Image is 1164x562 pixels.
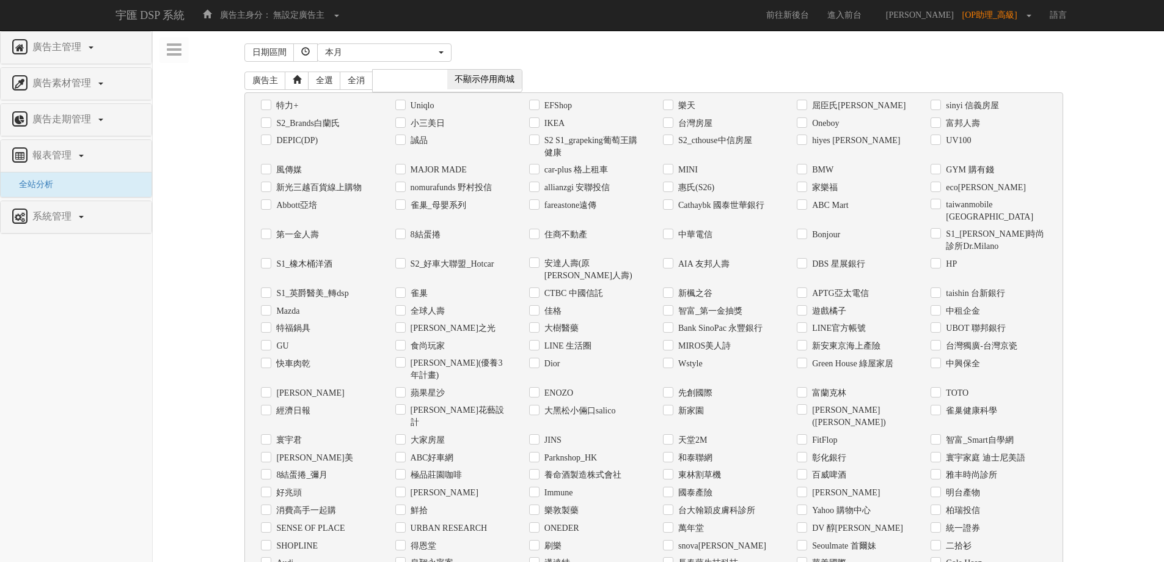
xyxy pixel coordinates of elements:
label: 8結蛋捲 [408,229,441,241]
label: 風傳媒 [273,164,302,176]
label: ENOZO [541,387,573,399]
label: ONEDER [541,522,579,534]
label: URBAN RESEARCH [408,522,488,534]
label: eco[PERSON_NAME] [943,182,1026,194]
label: GYM 購有錢 [943,164,994,176]
label: 萬年堂 [675,522,704,534]
label: 中興保全 [943,358,980,370]
label: [PERSON_NAME]美 [273,452,353,464]
span: 無設定廣告主 [273,10,324,20]
label: Parknshop_HK [541,452,597,464]
label: sinyi 信義房屋 [943,100,999,112]
label: fareastone遠傳 [541,199,597,212]
div: 本月 [325,46,436,59]
label: Immune [541,487,573,499]
label: DBS 星展銀行 [809,258,865,270]
label: 智富_Smart自學網 [943,434,1013,446]
label: SHOPLINE [273,540,318,552]
label: 新楓之谷 [675,287,712,300]
label: nomurafunds 野村投信 [408,182,492,194]
span: [OP助理_高級] [962,10,1023,20]
label: S1_橡木桶洋酒 [273,258,332,270]
label: ABC好車網 [408,452,454,464]
label: 富邦人壽 [943,117,980,130]
label: 百威啤酒 [809,469,846,481]
label: 富蘭克林 [809,387,846,399]
label: 新光三越百貨線上購物 [273,182,362,194]
label: SENSE ОF PLACE [273,522,345,534]
label: 寰宇君 [273,434,302,446]
label: 國泰產險 [675,487,712,499]
label: [PERSON_NAME] [408,487,478,499]
span: 全站分析 [10,180,53,189]
label: Bank SinoPac 永豐銀行 [675,322,763,335]
label: 鮮拾 [408,505,428,517]
label: 雅丰時尚診所 [943,469,997,481]
label: 好兆頭 [273,487,302,499]
label: snova[PERSON_NAME] [675,540,766,552]
label: 新安東京海上產險 [809,340,880,352]
label: 養命酒製造株式會社 [541,469,621,481]
span: 廣告素材管理 [29,78,97,88]
label: MIROS美人詩 [675,340,731,352]
label: 遊戲橘子 [809,305,846,317]
span: 廣告走期管理 [29,114,97,124]
label: Wstyle [675,358,703,370]
label: 消費高手一起購 [273,505,336,517]
label: JINS [541,434,562,446]
label: EFShop [541,100,572,112]
label: 大樹醫藥 [541,322,579,335]
label: 特福鍋具 [273,322,310,335]
label: Abbott亞培 [273,199,317,212]
label: 天堂2M [675,434,707,446]
label: 雀巢_母嬰系列 [408,199,466,212]
label: LINE 生活圈 [541,340,591,352]
label: Cathaybk 國泰世華銀行 [675,199,764,212]
label: 蘋果星沙 [408,387,445,399]
label: taishin 台新銀行 [943,287,1005,300]
label: BMW [809,164,833,176]
label: 彰化銀行 [809,452,846,464]
label: GU [273,340,288,352]
label: DEPIC(DP) [273,135,318,147]
label: 刷樂 [541,540,562,552]
label: AIA 友邦人壽 [675,258,730,270]
label: 住商不動產 [541,229,587,241]
label: 全球人壽 [408,305,445,317]
label: S2_cthouse中信房屋 [675,135,752,147]
label: 雀巢健康科學 [943,405,997,417]
label: Uniqlo [408,100,434,112]
label: 和泰聯網 [675,452,712,464]
a: 廣告素材管理 [10,74,142,94]
label: Yahoo 購物中心 [809,505,870,517]
span: 不顯示停用商城 [447,70,522,89]
label: 台大翰穎皮膚科診所 [675,505,755,517]
label: 快車肉乾 [273,358,310,370]
label: 大黑松小倆口salico [541,405,616,417]
label: [PERSON_NAME]花藝設計 [408,404,511,429]
label: Seoulmate 首爾妹 [809,540,876,552]
label: Dior [541,358,560,370]
a: 報表管理 [10,146,142,166]
label: MAJOR MADE [408,164,467,176]
label: 佳格 [541,305,562,317]
a: 廣告走期管理 [10,110,142,130]
label: TOTO [943,387,968,399]
label: 智富_第一金抽獎 [675,305,742,317]
label: 食尚玩家 [408,340,445,352]
label: 台灣獨廣-台灣京瓷 [943,340,1017,352]
label: [PERSON_NAME] [273,387,344,399]
label: S1_[PERSON_NAME]時尚診所Dr.Milano [943,228,1046,253]
label: Bonjour [809,229,840,241]
label: S2_好車大聯盟_Hotcar [408,258,494,270]
label: S1_英爵醫美_轉dsp [273,287,348,300]
label: LINE官方帳號 [809,322,866,335]
label: [PERSON_NAME] [809,487,880,499]
label: 明台產物 [943,487,980,499]
label: allianzgi 安聯投信 [541,182,610,194]
label: HP [943,258,957,270]
label: S2_Brands白蘭氏 [273,117,339,130]
label: [PERSON_NAME]之光 [408,322,496,335]
label: 安達人壽(原[PERSON_NAME]人壽) [541,257,645,282]
label: IKEA [541,117,565,130]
